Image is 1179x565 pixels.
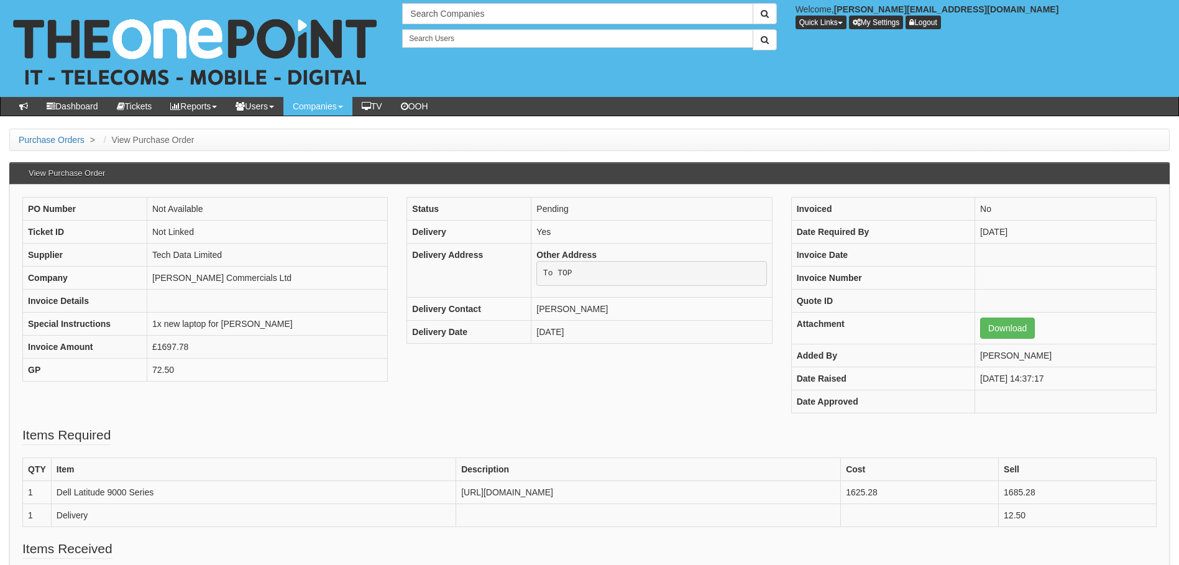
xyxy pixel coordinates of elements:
th: Added By [791,344,975,367]
td: Yes [531,221,772,244]
td: [PERSON_NAME] [531,297,772,320]
td: 12.50 [999,504,1157,527]
th: Supplier [23,244,147,267]
th: Delivery Date [407,320,531,343]
td: 1x new laptop for [PERSON_NAME] [147,313,388,336]
b: [PERSON_NAME][EMAIL_ADDRESS][DOMAIN_NAME] [834,4,1059,14]
input: Search Companies [402,3,753,24]
a: OOH [392,97,438,116]
th: Company [23,267,147,290]
td: [DATE] [531,320,772,343]
th: Special Instructions [23,313,147,336]
th: Date Approved [791,390,975,413]
th: Ticket ID [23,221,147,244]
td: Delivery [51,504,456,527]
h3: View Purchase Order [22,163,111,184]
th: Invoice Number [791,267,975,290]
th: Status [407,198,531,221]
td: Not Linked [147,221,388,244]
th: Delivery [407,221,531,244]
td: 72.50 [147,359,388,382]
th: Description [456,458,841,481]
div: Welcome, [786,3,1179,29]
td: £1697.78 [147,336,388,359]
td: [DATE] [975,221,1157,244]
td: Dell Latitude 9000 Series [51,481,456,504]
pre: To TOP [536,261,766,286]
td: No [975,198,1157,221]
th: Invoiced [791,198,975,221]
legend: Items Required [22,426,111,445]
td: [URL][DOMAIN_NAME] [456,481,841,504]
td: 1685.28 [999,481,1157,504]
input: Search Users [402,29,753,48]
th: Invoice Details [23,290,147,313]
td: 1625.28 [841,481,999,504]
th: Invoice Date [791,244,975,267]
th: QTY [23,458,52,481]
a: Reports [161,97,226,116]
a: Dashboard [37,97,108,116]
th: Sell [999,458,1157,481]
th: PO Number [23,198,147,221]
th: Delivery Address [407,244,531,298]
td: Tech Data Limited [147,244,388,267]
a: My Settings [849,16,904,29]
a: Purchase Orders [19,135,85,145]
th: Attachment [791,313,975,344]
th: Delivery Contact [407,297,531,320]
a: TV [352,97,392,116]
a: Companies [283,97,352,116]
td: [PERSON_NAME] [975,344,1157,367]
th: GP [23,359,147,382]
td: [PERSON_NAME] Commercials Ltd [147,267,388,290]
button: Quick Links [796,16,846,29]
td: [DATE] 14:37:17 [975,367,1157,390]
td: 1 [23,504,52,527]
span: > [87,135,98,145]
legend: Items Received [22,540,112,559]
th: Cost [841,458,999,481]
th: Quote ID [791,290,975,313]
td: 1 [23,481,52,504]
th: Date Required By [791,221,975,244]
a: Download [980,318,1035,339]
td: Not Available [147,198,388,221]
a: Tickets [108,97,162,116]
td: Pending [531,198,772,221]
a: Logout [906,16,941,29]
th: Date Raised [791,367,975,390]
b: Other Address [536,250,597,260]
th: Invoice Amount [23,336,147,359]
th: Item [51,458,456,481]
li: View Purchase Order [101,134,195,146]
a: Users [226,97,283,116]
